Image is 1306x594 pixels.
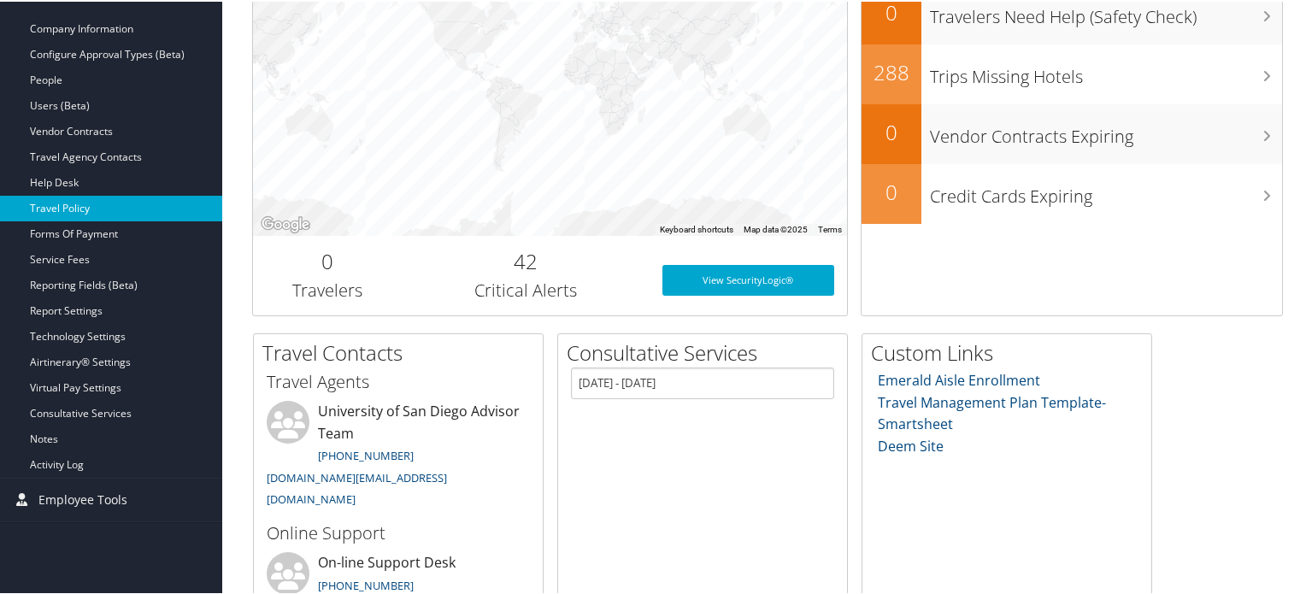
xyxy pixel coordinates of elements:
a: 0Credit Cards Expiring [862,162,1282,222]
a: [PHONE_NUMBER] [318,576,414,591]
h2: 0 [266,245,389,274]
h3: Online Support [267,520,530,544]
a: Deem Site [878,435,944,454]
a: 0Vendor Contracts Expiring [862,103,1282,162]
h3: Vendor Contracts Expiring [930,115,1282,147]
span: Map data ©2025 [744,223,808,232]
a: 288Trips Missing Hotels [862,43,1282,103]
a: Terms (opens in new tab) [818,223,842,232]
h2: 0 [862,176,921,205]
h2: Custom Links [871,337,1151,366]
h2: Consultative Services [567,337,847,366]
h2: 288 [862,56,921,85]
h3: Credit Cards Expiring [930,174,1282,207]
button: Keyboard shortcuts [660,222,733,234]
a: Travel Management Plan Template- Smartsheet [878,391,1106,432]
h3: Travel Agents [267,368,530,392]
li: University of San Diego Advisor Team [258,399,538,513]
h2: 0 [862,116,921,145]
h3: Critical Alerts [415,277,637,301]
a: Emerald Aisle Enrollment [878,369,1040,388]
img: Google [257,212,314,234]
a: View SecurityLogic® [662,263,835,294]
h3: Trips Missing Hotels [930,55,1282,87]
h2: Travel Contacts [262,337,543,366]
h2: 42 [415,245,637,274]
h3: Travelers [266,277,389,301]
a: Open this area in Google Maps (opens a new window) [257,212,314,234]
span: Employee Tools [38,477,127,520]
a: [PHONE_NUMBER] [318,446,414,462]
a: [DOMAIN_NAME][EMAIL_ADDRESS][DOMAIN_NAME] [267,468,447,506]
